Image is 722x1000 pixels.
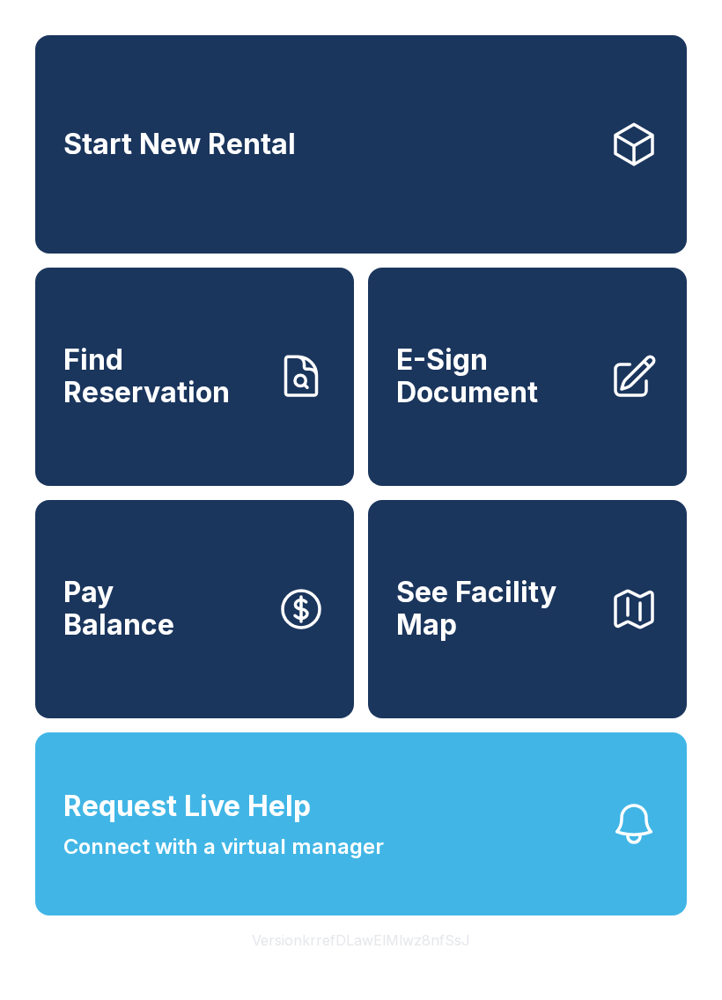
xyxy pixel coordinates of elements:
a: Start New Rental [35,35,687,254]
span: E-Sign Document [396,344,595,408]
span: Pay Balance [63,577,174,641]
button: Request Live HelpConnect with a virtual manager [35,732,687,915]
button: VersionkrrefDLawElMlwz8nfSsJ [238,915,484,965]
button: See Facility Map [368,500,687,718]
span: Connect with a virtual manager [63,831,384,863]
a: Find Reservation [35,268,354,486]
span: Request Live Help [63,785,311,827]
a: E-Sign Document [368,268,687,486]
span: Start New Rental [63,129,296,161]
button: PayBalance [35,500,354,718]
span: Find Reservation [63,344,262,408]
span: See Facility Map [396,577,595,641]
